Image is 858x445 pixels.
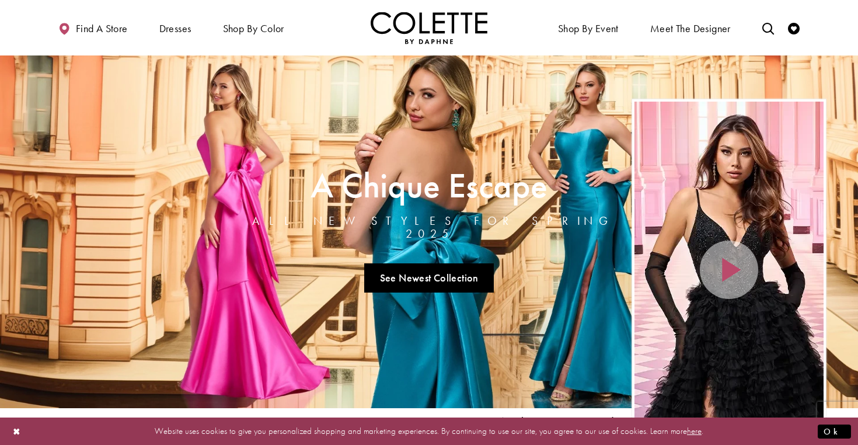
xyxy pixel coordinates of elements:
a: Toggle search [759,12,777,44]
span: Meet the designer [650,23,731,34]
button: Close Dialog [7,421,27,441]
p: Website uses cookies to give you personalized shopping and marketing experiences. By continuing t... [84,423,774,439]
a: See Newest Collection A Chique Escape All New Styles For Spring 2025 [364,263,494,293]
a: Meet the designer [647,12,734,44]
a: here [687,425,702,437]
span: Dresses [159,23,191,34]
span: Shop By Event [555,12,622,44]
a: Visit Home Page [371,12,487,44]
a: Check Wishlist [785,12,803,44]
span: Shop By Event [558,23,619,34]
a: Find a store [55,12,130,44]
span: Shop by color [220,12,287,44]
span: Dresses [156,12,194,44]
ul: Slider Links [226,259,632,297]
span: Shop by color [223,23,284,34]
button: Submit Dialog [818,424,851,439]
span: Find a store [76,23,128,34]
span: Play Slide #15 Video [497,415,626,427]
img: Colette by Daphne [371,12,487,44]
